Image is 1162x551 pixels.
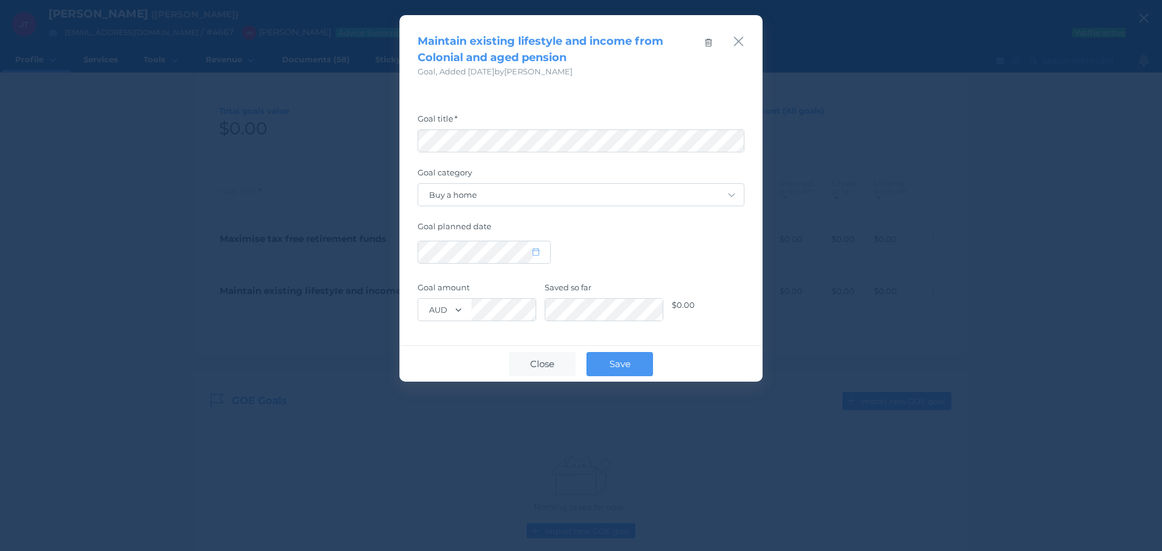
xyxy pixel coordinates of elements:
[418,168,744,183] label: Goal category
[509,352,576,376] button: Close
[545,282,663,298] label: Saved so far
[603,358,637,370] span: Save
[418,221,744,237] label: Goal planned date
[524,358,560,370] span: Close
[586,352,653,376] button: Save
[672,300,695,310] span: $0.00
[418,114,744,129] label: Goal title
[418,282,536,298] label: Goal amount
[418,67,573,76] span: Goal , Added [DATE] by [PERSON_NAME]
[733,33,744,50] button: Close
[418,34,663,64] span: Maintain existing lifestyle and income from Colonial and aged pension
